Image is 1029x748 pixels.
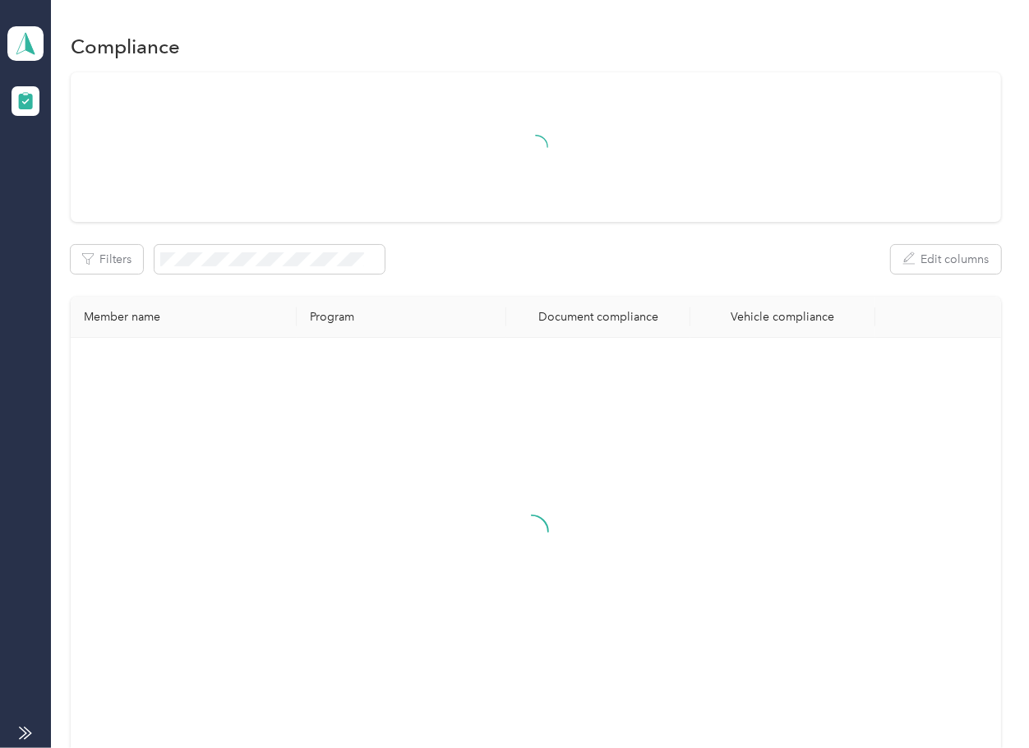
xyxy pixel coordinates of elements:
th: Member name [71,297,297,338]
div: Vehicle compliance [704,310,861,324]
button: Edit columns [891,245,1001,274]
h1: Compliance [71,38,180,55]
div: Document compliance [519,310,677,324]
th: Program [297,297,506,338]
iframe: Everlance-gr Chat Button Frame [937,656,1029,748]
button: Filters [71,245,143,274]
